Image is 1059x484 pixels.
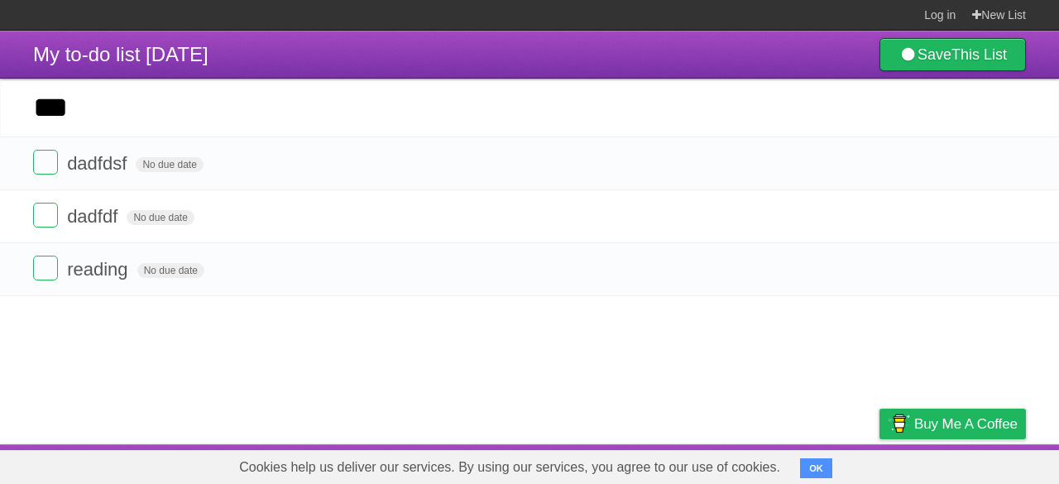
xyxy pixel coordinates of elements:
[914,410,1018,438] span: Buy me a coffee
[33,150,58,175] label: Done
[137,263,204,278] span: No due date
[951,46,1007,63] b: This List
[136,157,203,172] span: No due date
[858,448,901,480] a: Privacy
[33,256,58,280] label: Done
[223,451,797,484] span: Cookies help us deliver our services. By using our services, you agree to our use of cookies.
[67,206,122,227] span: dadfdf
[879,38,1026,71] a: SaveThis List
[67,153,131,174] span: dadfdsf
[33,203,58,228] label: Done
[922,448,1026,480] a: Suggest a feature
[800,458,832,478] button: OK
[67,259,132,280] span: reading
[888,410,910,438] img: Buy me a coffee
[879,409,1026,439] a: Buy me a coffee
[659,448,694,480] a: About
[714,448,781,480] a: Developers
[802,448,838,480] a: Terms
[33,43,208,65] span: My to-do list [DATE]
[127,210,194,225] span: No due date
